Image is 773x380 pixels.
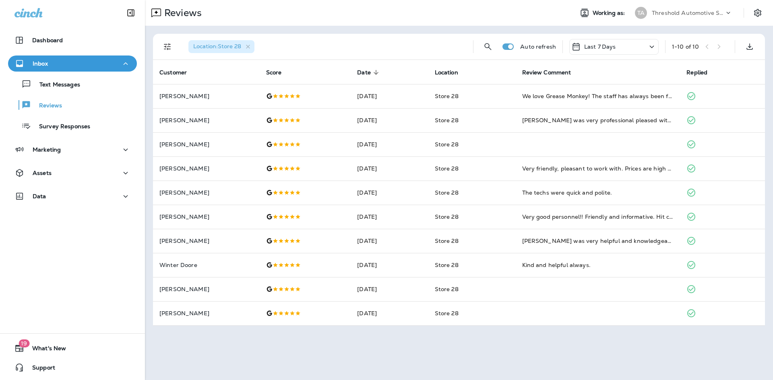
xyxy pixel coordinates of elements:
[351,181,428,205] td: [DATE]
[522,92,674,100] div: We love Grease Monkey! The staff has always been friendly and easy to work with. Today, Danny, wa...
[522,164,674,173] div: Very friendly, pleasant to work with. Prices are high everywhere, but it's a lot easier with grea...
[24,364,55,374] span: Support
[159,214,253,220] p: [PERSON_NAME]
[8,117,137,134] button: Survey Responses
[8,165,137,181] button: Assets
[31,81,80,89] p: Text Messages
[435,69,458,76] span: Location
[8,142,137,158] button: Marketing
[159,141,253,148] p: [PERSON_NAME]
[435,310,459,317] span: Store 28
[33,193,46,199] p: Data
[351,253,428,277] td: [DATE]
[33,146,61,153] p: Marketing
[19,339,29,347] span: 19
[159,69,187,76] span: Customer
[266,69,292,76] span: Score
[8,359,137,376] button: Support
[435,261,459,269] span: Store 28
[31,102,62,110] p: Reviews
[522,69,571,76] span: Review Comment
[31,123,90,131] p: Survey Responses
[8,340,137,356] button: 19What's New
[686,69,718,76] span: Replied
[522,261,674,269] div: Kind and helpful always.
[750,6,765,20] button: Settings
[435,92,459,100] span: Store 28
[435,286,459,293] span: Store 28
[8,32,137,48] button: Dashboard
[159,117,253,123] p: [PERSON_NAME]
[351,205,428,229] td: [DATE]
[351,84,428,108] td: [DATE]
[522,69,582,76] span: Review Comment
[351,156,428,181] td: [DATE]
[435,117,459,124] span: Store 28
[357,69,381,76] span: Date
[33,60,48,67] p: Inbox
[8,55,137,72] button: Inbox
[522,189,674,197] div: The techs were quick and polite.
[159,39,176,55] button: Filters
[8,188,137,204] button: Data
[159,262,253,268] p: Winter Doore
[161,7,202,19] p: Reviews
[33,170,52,176] p: Assets
[593,10,627,16] span: Working as:
[435,141,459,148] span: Store 28
[522,116,674,124] div: Danny was very professional pleased with service
[672,43,699,50] div: 1 - 10 of 10
[193,43,241,50] span: Location : Store 28
[24,345,66,355] span: What's New
[159,286,253,292] p: [PERSON_NAME]
[522,213,674,221] div: Very good personnel!! Friendly and informative. Hit cookies, pop and cold water a huge plus. Grea...
[742,39,758,55] button: Export as CSV
[351,229,428,253] td: [DATE]
[652,10,724,16] p: Threshold Automotive Service dba Grease Monkey
[159,165,253,172] p: [PERSON_NAME]
[8,97,137,113] button: Reviews
[435,213,459,220] span: Store 28
[351,277,428,301] td: [DATE]
[435,69,469,76] span: Location
[188,40,254,53] div: Location:Store 28
[159,189,253,196] p: [PERSON_NAME]
[435,165,459,172] span: Store 28
[8,76,137,92] button: Text Messages
[584,43,616,50] p: Last 7 Days
[159,238,253,244] p: [PERSON_NAME]
[159,310,253,316] p: [PERSON_NAME]
[32,37,63,43] p: Dashboard
[120,5,142,21] button: Collapse Sidebar
[435,237,459,244] span: Store 28
[159,69,197,76] span: Customer
[520,43,556,50] p: Auto refresh
[266,69,282,76] span: Score
[686,69,707,76] span: Replied
[351,132,428,156] td: [DATE]
[480,39,496,55] button: Search Reviews
[522,237,674,245] div: Danny was very helpful and knowledgeable would come back again
[159,93,253,99] p: [PERSON_NAME]
[435,189,459,196] span: Store 28
[635,7,647,19] div: TA
[357,69,371,76] span: Date
[351,301,428,325] td: [DATE]
[351,108,428,132] td: [DATE]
